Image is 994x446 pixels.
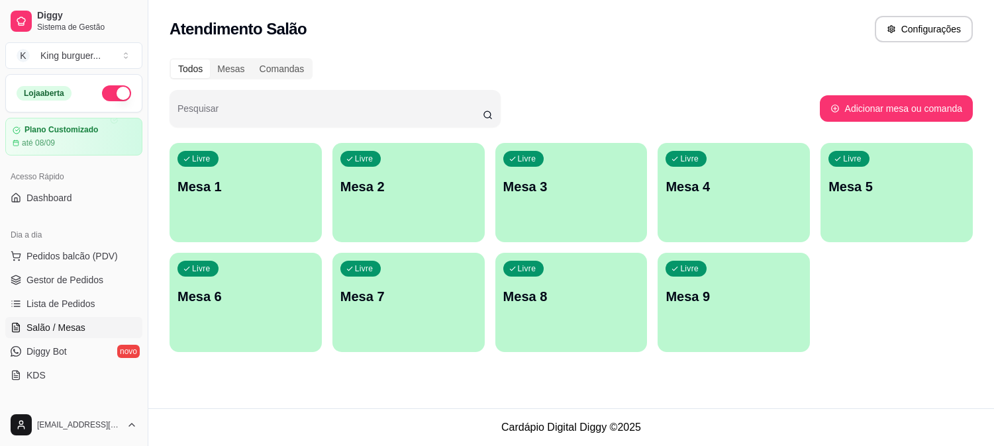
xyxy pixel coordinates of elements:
[5,42,142,69] button: Select a team
[5,187,142,208] a: Dashboard
[503,287,640,306] p: Mesa 8
[37,420,121,430] span: [EMAIL_ADDRESS][DOMAIN_NAME]
[820,95,973,122] button: Adicionar mesa ou comanda
[26,297,95,310] span: Lista de Pedidos
[177,177,314,196] p: Mesa 1
[26,321,85,334] span: Salão / Mesas
[26,191,72,204] span: Dashboard
[5,118,142,156] a: Plano Customizadoaté 08/09
[332,143,485,242] button: LivreMesa 2
[355,154,373,164] p: Livre
[495,143,648,242] button: LivreMesa 3
[102,85,131,101] button: Alterar Status
[843,154,862,164] p: Livre
[518,263,536,274] p: Livre
[503,177,640,196] p: Mesa 3
[5,166,142,187] div: Acesso Rápido
[210,60,252,78] div: Mesas
[680,154,699,164] p: Livre
[518,154,536,164] p: Livre
[680,263,699,274] p: Livre
[148,408,994,446] footer: Cardápio Digital Diggy © 2025
[5,5,142,37] a: DiggySistema de Gestão
[192,263,211,274] p: Livre
[177,107,483,120] input: Pesquisar
[5,245,142,267] button: Pedidos balcão (PDV)
[340,177,477,196] p: Mesa 2
[5,409,142,441] button: [EMAIL_ADDRESS][DOMAIN_NAME]
[26,345,67,358] span: Diggy Bot
[666,287,802,306] p: Mesa 9
[5,224,142,245] div: Dia a dia
[22,138,55,148] article: até 08/09
[252,60,312,78] div: Comandas
[170,143,322,242] button: LivreMesa 1
[658,143,810,242] button: LivreMesa 4
[26,369,46,382] span: KDS
[495,253,648,352] button: LivreMesa 8
[5,293,142,314] a: Lista de Pedidos
[170,19,307,40] h2: Atendimento Salão
[5,402,142,423] div: Catálogo
[177,287,314,306] p: Mesa 6
[5,317,142,338] a: Salão / Mesas
[26,273,103,287] span: Gestor de Pedidos
[170,253,322,352] button: LivreMesa 6
[37,22,137,32] span: Sistema de Gestão
[340,287,477,306] p: Mesa 7
[37,10,137,22] span: Diggy
[171,60,210,78] div: Todos
[332,253,485,352] button: LivreMesa 7
[820,143,973,242] button: LivreMesa 5
[5,269,142,290] a: Gestor de Pedidos
[666,177,802,196] p: Mesa 4
[355,263,373,274] p: Livre
[5,365,142,386] a: KDS
[17,49,30,62] span: K
[40,49,101,62] div: King burguer ...
[26,249,118,263] span: Pedidos balcão (PDV)
[828,177,965,196] p: Mesa 5
[5,341,142,362] a: Diggy Botnovo
[875,16,973,42] button: Configurações
[25,125,98,135] article: Plano Customizado
[192,154,211,164] p: Livre
[17,86,72,101] div: Loja aberta
[658,253,810,352] button: LivreMesa 9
